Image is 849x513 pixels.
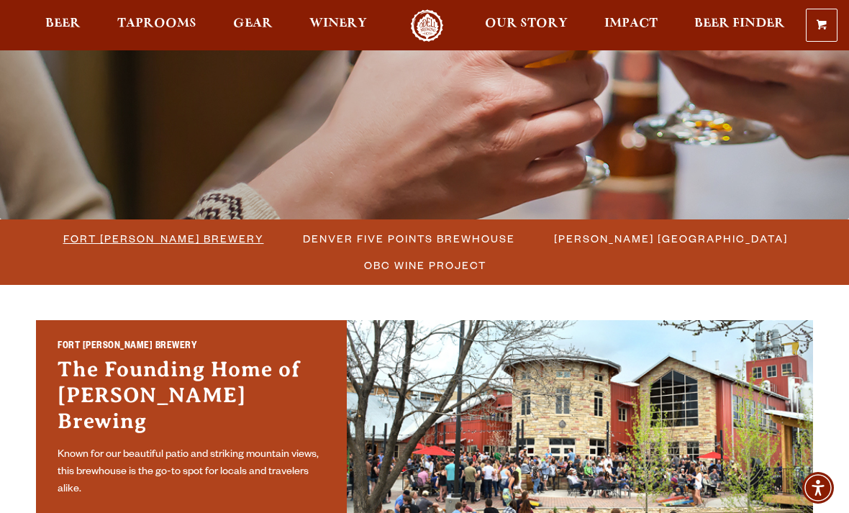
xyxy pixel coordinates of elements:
h3: The Founding Home of [PERSON_NAME] Brewing [58,356,325,441]
a: Beer Finder [685,9,794,42]
a: Our Story [476,9,577,42]
a: Odell Home [400,9,454,42]
span: Beer [45,18,81,29]
span: Denver Five Points Brewhouse [303,228,515,249]
a: Denver Five Points Brewhouse [294,228,522,249]
a: OBC Wine Project [355,255,494,276]
a: Impact [595,9,667,42]
span: OBC Wine Project [364,255,486,276]
span: Taprooms [117,18,196,29]
span: Winery [309,18,367,29]
a: Fort [PERSON_NAME] Brewery [55,228,271,249]
span: [PERSON_NAME] [GEOGRAPHIC_DATA] [554,228,788,249]
span: Beer Finder [694,18,785,29]
span: Gear [233,18,273,29]
a: Taprooms [108,9,206,42]
a: Beer [36,9,90,42]
a: Winery [300,9,376,42]
span: Fort [PERSON_NAME] Brewery [63,228,264,249]
a: [PERSON_NAME] [GEOGRAPHIC_DATA] [545,228,795,249]
p: Known for our beautiful patio and striking mountain views, this brewhouse is the go-to spot for l... [58,447,325,499]
div: Accessibility Menu [802,472,834,504]
span: Impact [604,18,658,29]
h2: Fort [PERSON_NAME] Brewery [58,340,325,356]
a: Gear [224,9,282,42]
span: Our Story [485,18,568,29]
